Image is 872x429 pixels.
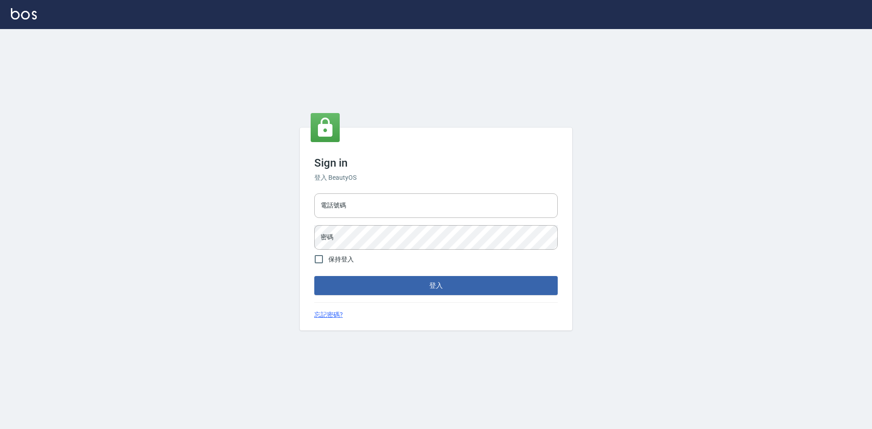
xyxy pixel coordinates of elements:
img: Logo [11,8,37,20]
button: 登入 [314,276,558,295]
h6: 登入 BeautyOS [314,173,558,182]
a: 忘記密碼? [314,310,343,320]
h3: Sign in [314,157,558,169]
span: 保持登入 [328,255,354,264]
